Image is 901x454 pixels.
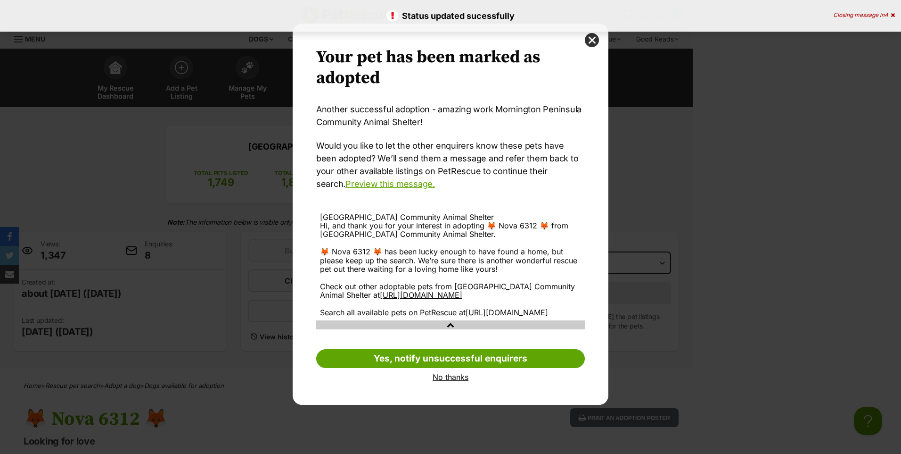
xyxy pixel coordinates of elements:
a: Yes, notify unsuccessful enquirers [316,349,585,368]
div: Closing message in [833,12,895,18]
a: [URL][DOMAIN_NAME] [466,308,548,317]
span: 4 [885,11,888,18]
a: Preview this message. [345,179,435,189]
h2: Your pet has been marked as adopted [316,47,585,89]
p: Status updated sucessfully [9,9,892,22]
a: [URL][DOMAIN_NAME] [380,290,462,300]
a: No thanks [316,373,585,381]
span: [GEOGRAPHIC_DATA] Community Animal Shelter [320,212,494,222]
button: close [585,33,599,47]
p: Would you like to let the other enquirers know these pets have been adopted? We’ll send them a me... [316,139,585,190]
p: Another successful adoption - amazing work Mornington Peninsula Community Animal Shelter! [316,103,585,128]
div: Hi, and thank you for your interest in adopting 🦊 Nova 6312 🦊 from [GEOGRAPHIC_DATA] Community An... [320,221,581,317]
